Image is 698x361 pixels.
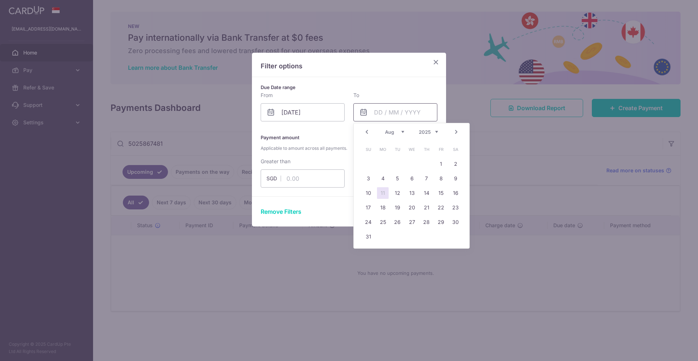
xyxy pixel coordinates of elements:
a: 17 [362,202,374,213]
a: 14 [421,187,432,199]
p: Filter options [261,61,437,71]
a: Next [452,128,461,136]
a: 21 [421,202,432,213]
a: 7 [421,173,432,184]
a: 27 [406,216,418,228]
span: Tuesday [392,144,403,155]
a: 9 [450,173,461,184]
a: 12 [392,187,403,199]
a: Prev [362,128,371,136]
button: Remove Filters [261,207,301,216]
span: Applicable to amount across all payments. [261,145,437,152]
span: Wednesday [406,144,418,155]
a: 6 [406,173,418,184]
a: 29 [435,216,447,228]
a: 8 [435,173,447,184]
input: 0.00 [261,169,345,188]
a: 31 [362,231,374,242]
input: DD / MM / YYYY [353,103,437,121]
a: 11 [377,187,389,199]
a: 18 [377,202,389,213]
a: 19 [392,202,403,213]
a: 26 [392,216,403,228]
span: Thursday [421,144,432,155]
a: 23 [450,202,461,213]
a: 13 [406,187,418,199]
input: DD / MM / YYYY [261,103,345,121]
a: 10 [362,187,374,199]
a: 22 [435,202,447,213]
a: 1 [435,158,447,170]
span: Monday [377,144,389,155]
label: Greater than [261,158,290,165]
a: 4 [377,173,389,184]
a: 5 [392,173,403,184]
a: 16 [450,187,461,199]
label: To [353,92,359,99]
a: 30 [450,216,461,228]
span: Sunday [362,144,374,155]
span: Saturday [450,144,461,155]
a: 3 [362,173,374,184]
a: 25 [377,216,389,228]
p: Due Date range [261,83,437,92]
span: SGD [266,175,281,182]
a: 24 [362,216,374,228]
a: 2 [450,158,461,170]
button: Close [432,58,440,67]
p: Payment amount [261,133,437,152]
span: Friday [435,144,447,155]
a: 15 [435,187,447,199]
label: From [261,92,273,99]
a: 28 [421,216,432,228]
a: 20 [406,202,418,213]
